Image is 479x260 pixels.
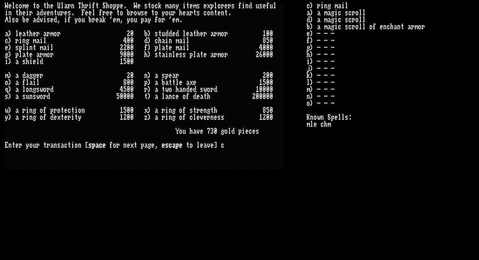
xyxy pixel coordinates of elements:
div: s [231,2,235,9]
div: o [47,51,50,58]
div: . [71,9,75,16]
div: h [106,2,109,9]
div: m [43,51,47,58]
div: s [68,9,71,16]
div: p [210,2,214,9]
div: o [19,2,22,9]
div: l [183,30,186,37]
div: 0 [266,51,270,58]
div: h [19,9,22,16]
div: f [68,16,71,23]
div: i [165,37,169,44]
div: ) [8,30,12,37]
div: p [141,16,144,23]
div: h [47,2,50,9]
div: m [193,2,196,9]
div: 4 [123,37,127,44]
div: m [50,30,54,37]
div: h [196,30,200,37]
div: a [64,2,68,9]
div: b [127,9,130,16]
div: r [130,9,134,16]
div: l [61,2,64,9]
div: i [183,44,186,51]
div: l [19,51,22,58]
div: e [33,30,36,37]
div: t [200,51,203,58]
div: t [158,30,162,37]
div: h [29,30,33,37]
div: a [162,51,165,58]
div: o [54,30,57,37]
div: f [92,2,95,9]
div: ) [148,44,151,51]
div: 0 [127,51,130,58]
div: r [36,30,40,37]
div: r [190,9,193,16]
div: y [148,16,151,23]
div: r [57,30,61,37]
div: r [85,2,88,9]
div: U [57,2,61,9]
div: e [200,30,203,37]
div: e [144,9,148,16]
div: h [179,9,183,16]
div: d [249,2,252,9]
div: W [134,2,137,9]
div: r [15,37,19,44]
div: r [29,9,33,16]
div: ) [148,51,151,58]
div: o [207,9,210,16]
div: p [113,2,116,9]
div: e [172,30,176,37]
div: l [158,44,162,51]
div: e [169,44,172,51]
div: i [242,2,245,9]
div: r [214,51,217,58]
div: e [172,16,176,23]
div: v [43,9,47,16]
div: i [183,37,186,44]
div: a [36,51,40,58]
div: 0 [266,44,270,51]
div: l [193,51,196,58]
div: y [176,2,179,9]
div: c [203,9,207,16]
div: i [40,37,43,44]
div: n [172,2,176,9]
div: e [113,16,116,23]
div: A [5,16,8,23]
div: c [155,37,158,44]
div: o [120,9,123,16]
div: e [85,9,88,16]
div: s [12,16,15,23]
div: o [134,9,137,16]
div: 0 [130,51,134,58]
div: a [162,44,165,51]
div: n [169,37,172,44]
div: a [33,16,36,23]
div: u [82,16,85,23]
div: i [165,51,169,58]
div: p [15,51,19,58]
div: t [116,9,120,16]
div: f [238,2,242,9]
div: d [176,30,179,37]
div: a [179,44,183,51]
div: a [169,2,172,9]
div: n [221,9,224,16]
div: p [19,44,22,51]
div: e [224,2,228,9]
div: r [221,2,224,9]
div: i [26,9,29,16]
div: 8 [263,37,266,44]
div: l [92,9,95,16]
div: t [33,2,36,9]
div: t [158,51,162,58]
div: 0 [123,51,127,58]
div: y [127,16,130,23]
div: o [130,16,134,23]
div: W [5,2,8,9]
div: e [19,30,22,37]
div: l [186,44,190,51]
